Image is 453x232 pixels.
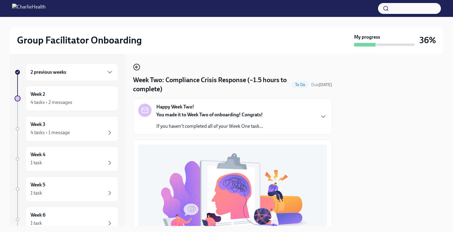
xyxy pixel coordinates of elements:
[156,104,194,110] strong: Happy Week Two!
[25,63,119,81] div: 2 previous weeks
[133,76,289,94] h4: Week Two: Compliance Crisis Response (~1.5 hours to complete)
[15,176,119,202] a: Week 51 task
[15,86,119,111] a: Week 24 tasks • 2 messages
[419,35,436,46] h3: 36%
[156,123,263,130] p: If you haven't completed all of your Week One task...
[31,121,45,128] h6: Week 3
[15,146,119,172] a: Week 41 task
[354,34,380,40] strong: My progress
[31,182,45,188] h6: Week 5
[31,129,70,136] div: 4 tasks • 1 message
[31,212,45,218] h6: Week 6
[31,151,45,158] h6: Week 4
[31,91,45,98] h6: Week 2
[15,207,119,232] a: Week 61 task
[31,69,66,76] h6: 2 previous weeks
[31,99,72,106] div: 4 tasks • 2 messages
[12,4,46,13] img: CharlieHealth
[31,159,42,166] div: 1 task
[311,82,332,87] span: Due
[319,82,332,87] strong: [DATE]
[156,112,263,118] strong: You made it to Week Two of onboarding! Congrats!
[292,82,309,87] span: To Do
[31,220,42,227] div: 1 task
[15,116,119,141] a: Week 34 tasks • 1 message
[17,34,142,46] h2: Group Facilitator Onboarding
[31,190,42,196] div: 1 task
[311,82,332,88] span: September 1st, 2025 09:00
